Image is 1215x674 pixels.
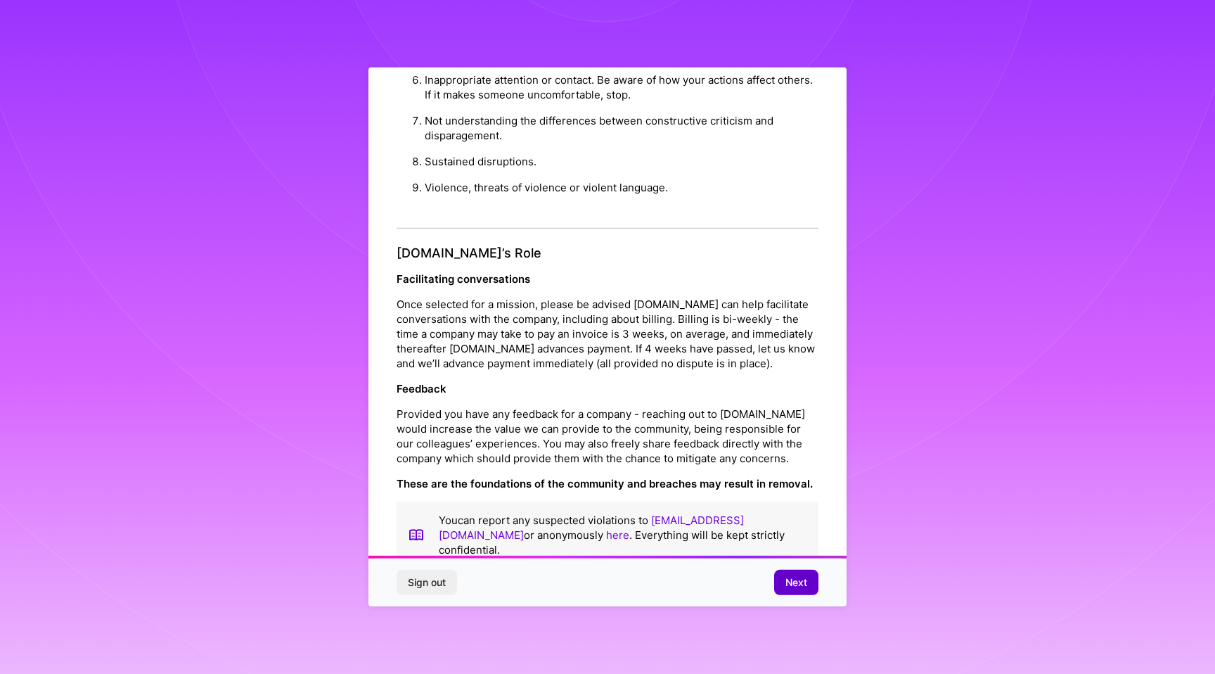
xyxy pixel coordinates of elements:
[425,67,818,108] li: Inappropriate attention or contact. Be aware of how your actions affect others. If it makes someo...
[425,148,818,174] li: Sustained disruptions.
[785,576,807,590] span: Next
[397,477,813,490] strong: These are the foundations of the community and breaches may result in removal.
[425,108,818,148] li: Not understanding the differences between constructive criticism and disparagement.
[397,382,446,395] strong: Feedback
[397,297,818,371] p: Once selected for a mission, please be advised [DOMAIN_NAME] can help facilitate conversations wi...
[408,513,425,557] img: book icon
[397,407,818,466] p: Provided you have any feedback for a company - reaching out to [DOMAIN_NAME] would increase the v...
[397,570,457,595] button: Sign out
[425,174,818,201] li: Violence, threats of violence or violent language.
[774,570,818,595] button: Next
[397,272,530,286] strong: Facilitating conversations
[606,528,629,542] a: here
[408,576,446,590] span: Sign out
[439,514,744,542] a: [EMAIL_ADDRESS][DOMAIN_NAME]
[439,513,807,557] p: You can report any suspected violations to or anonymously . Everything will be kept strictly conf...
[397,246,818,261] h4: [DOMAIN_NAME]’s Role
